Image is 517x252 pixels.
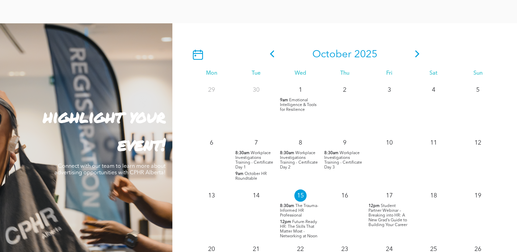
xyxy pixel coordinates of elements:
strong: highlight your event! [43,104,166,156]
p: 5 [472,84,484,96]
p: 12 [472,136,484,149]
p: 18 [427,189,440,202]
p: 9 [339,136,351,149]
span: October [312,49,351,60]
span: Workplace Investigations Training - Certificate Day 3 [324,151,362,169]
div: Fri [367,70,411,76]
p: 19 [472,189,484,202]
p: 17 [383,189,395,202]
p: 4 [427,84,440,96]
div: Thu [323,70,367,76]
span: 2025 [354,49,377,60]
p: 6 [205,136,218,149]
p: 1 [294,84,307,96]
span: Workplace Investigations Training - Certificate Day 1 [235,151,273,169]
p: 3 [383,84,395,96]
div: Wed [278,70,323,76]
span: Connect with our team to learn more about advertising opportunities with CPHR Alberta! [54,163,166,175]
p: 14 [250,189,262,202]
span: Emotional Intelligence & Tools for Resilience [280,98,316,112]
div: Sun [456,70,500,76]
span: 8:30am [280,150,294,155]
span: 9am [235,171,244,176]
p: 15 [294,189,307,202]
p: 8 [294,136,307,149]
p: 10 [383,136,395,149]
p: 2 [339,84,351,96]
p: 30 [250,84,262,96]
div: Sat [411,70,455,76]
span: 8:30am [280,203,294,208]
span: 8:30am [235,150,250,155]
span: The Trauma-Informed HR Professional [280,204,318,217]
p: 16 [339,189,351,202]
span: 12pm [280,219,291,224]
span: Student Partner Webinar – Breaking into HR: A New Grad’s Guide to Building Your Career [369,204,407,227]
span: Workplace Investigations Training - Certificate Day 2 [280,151,318,169]
span: October HR Roundtable [235,172,267,180]
div: Tue [234,70,278,76]
div: Mon [189,70,234,76]
p: 29 [205,84,218,96]
span: Future-Ready HR: The Skills That Matter Most - Networking at Noon [280,220,317,238]
span: 8:30am [324,150,339,155]
span: 9am [280,98,288,102]
span: 12pm [369,203,380,208]
p: 7 [250,136,262,149]
p: 13 [205,189,218,202]
p: 11 [427,136,440,149]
